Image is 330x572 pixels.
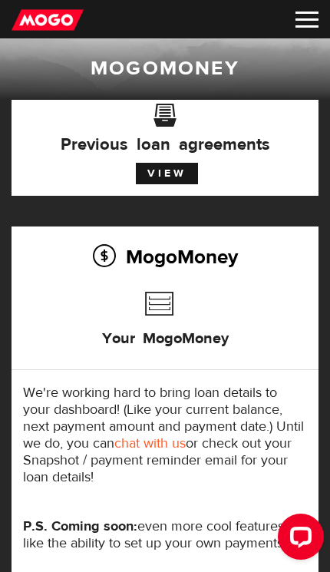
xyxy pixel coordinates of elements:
[102,311,229,360] h3: Your MogoMoney
[266,508,330,572] iframe: LiveChat chat widget
[23,385,307,486] p: We're working hard to bring loan details to your dashboard! (Like your current balance, next paym...
[23,240,307,273] h2: MogoMoney
[12,8,84,31] img: mogo_logo-11ee424be714fa7cbb0f0f49df9e16ec.png
[23,517,137,535] strong: P.S. Coming soon:
[136,163,198,184] a: View
[23,518,307,552] p: even more cool features—like the ability to set up your own payments
[295,12,318,28] img: menu-8c7f6768b6b270324deb73bd2f515a8c.svg
[114,435,186,452] a: chat with us
[12,56,318,81] h1: MogoMoney
[23,114,307,152] h3: Previous loan agreements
